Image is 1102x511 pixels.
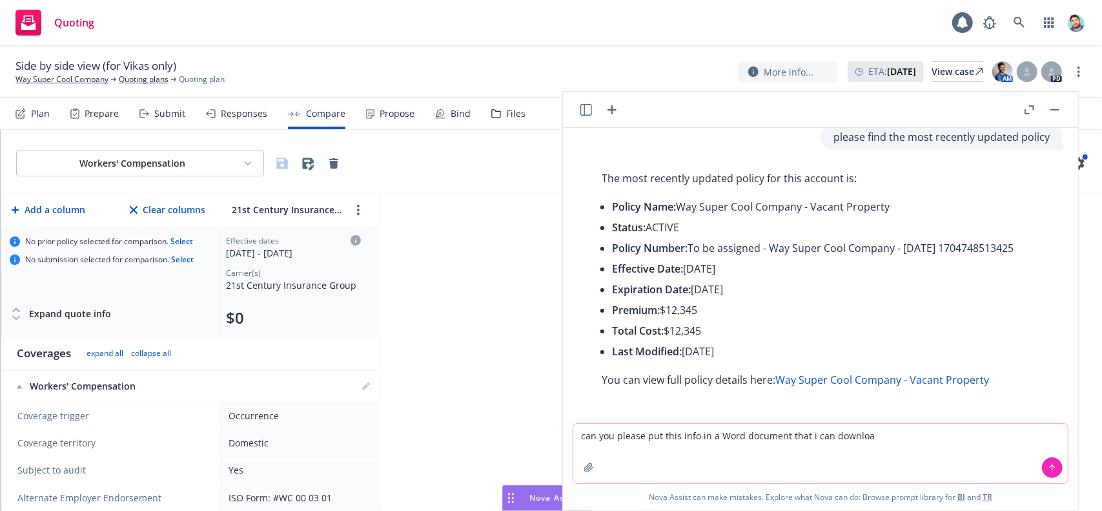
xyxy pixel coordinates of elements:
[957,492,965,503] a: BI
[612,262,683,276] span: Effective Date:
[983,492,992,503] a: TR
[229,200,345,219] input: 21st Century Insurance Group
[764,65,813,79] span: More info...
[17,380,208,393] div: Workers' Compensation
[226,235,361,260] div: Click to edit column carrier quote details
[932,61,983,82] a: View case
[16,151,264,176] button: Workers' Compensation
[612,344,682,359] span: Last Modified:
[10,5,99,41] a: Quoting
[775,373,989,387] a: Way Super Cool Company - Vacant Property
[25,255,194,265] span: No submission selected for comparison.
[154,109,185,119] div: Submit
[602,171,1014,186] p: The most recently updated policy for this account is:
[502,485,591,511] button: Nova Assist
[612,324,664,338] span: Total Cost:
[612,303,660,317] span: Premium:
[85,109,119,119] div: Prepare
[127,197,208,223] button: Clear columns
[529,492,580,503] span: Nova Assist
[573,424,1068,483] textarea: can you please put this info in a Word document that i can downloa
[226,235,361,246] div: Effective dates
[1066,12,1087,33] img: photo
[17,410,207,422] span: Coverage trigger
[612,282,691,297] span: Expiration Date:
[226,278,361,292] div: 21st Century Insurance Group
[9,197,88,223] button: Add a column
[887,65,916,78] strong: [DATE]
[226,267,361,278] div: Carrier(s)
[992,61,1013,82] img: photo
[738,61,837,83] button: More info...
[612,341,1014,362] li: [DATE]
[602,372,1014,388] p: You can view full policy details here:
[27,157,238,170] div: Workers' Compensation
[17,346,71,361] div: Coverages
[229,491,366,505] div: ISO Form: #WC 00 03 01
[612,279,1014,300] li: [DATE]
[1006,10,1032,36] a: Search
[649,484,992,510] span: Nova Assist can make mistakes. Explore what Nova can do: Browse prompt library for and
[1036,10,1062,36] a: Switch app
[612,217,1014,238] li: ACTIVE
[25,236,193,247] span: No prior policy selected for comparison.
[15,74,108,85] a: Way Super Cool Company
[351,202,366,218] a: more
[87,348,123,359] button: expand all
[54,17,94,28] span: Quoting
[612,238,1014,258] li: To be assigned - Way Super Cool Company - [DATE] 1704748513425
[229,436,366,450] div: Domestic
[868,65,916,78] span: ETA :
[833,129,1050,145] p: please find the most recently updated policy
[358,379,374,394] a: editPencil
[229,463,366,477] div: Yes
[15,58,176,74] span: Side by side view (for Vikas only)
[31,109,50,119] div: Plan
[612,258,1014,279] li: [DATE]
[612,200,676,214] span: Policy Name:
[17,437,207,450] span: Coverage territory
[380,109,414,119] div: Propose
[612,300,1014,320] li: $12,345
[221,109,267,119] div: Responses
[503,486,519,510] div: Drag to move
[226,308,244,328] button: $0
[977,10,1003,36] a: Report a Bug
[119,74,168,85] a: Quoting plans
[10,301,111,327] button: Expand quote info
[612,241,688,255] span: Policy Number:
[226,246,361,260] div: [DATE] - [DATE]
[1071,64,1087,79] a: more
[17,464,207,477] span: Subject to audit
[612,320,1014,341] li: $12,345
[17,492,161,505] span: Alternate Employer Endorsement
[506,109,525,119] div: Files
[612,196,1014,217] li: Way Super Cool Company - Vacant Property
[612,220,646,235] span: Status:
[179,74,225,85] span: Quoting plan
[932,62,983,81] div: View case
[306,109,345,119] div: Compare
[226,308,361,328] div: Total premium (click to edit billing info)
[131,348,171,359] button: collapse all
[451,109,471,119] div: Bind
[229,409,366,422] div: Occurrence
